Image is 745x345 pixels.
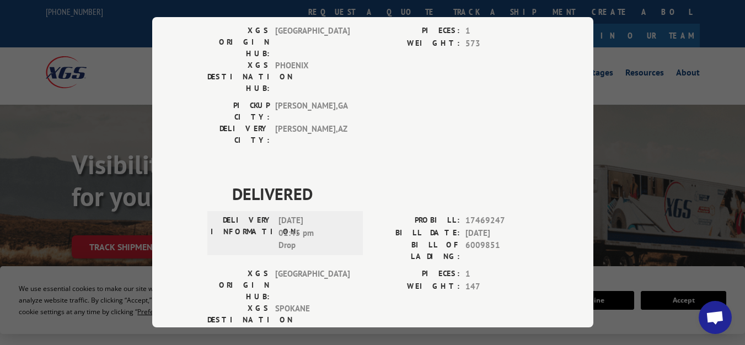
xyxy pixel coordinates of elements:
[465,281,538,293] span: 147
[373,268,460,281] label: PIECES:
[207,25,270,60] label: XGS ORIGIN HUB:
[207,100,270,123] label: PICKUP CITY:
[275,303,350,337] span: SPOKANE
[275,25,350,60] span: [GEOGRAPHIC_DATA]
[465,268,538,281] span: 1
[278,214,353,252] span: [DATE] 01:45 pm Drop
[275,268,350,303] span: [GEOGRAPHIC_DATA]
[465,227,538,240] span: [DATE]
[465,239,538,262] span: 6009851
[699,301,732,334] div: Open chat
[275,123,350,146] span: [PERSON_NAME] , AZ
[275,100,350,123] span: [PERSON_NAME] , GA
[465,214,538,227] span: 17469247
[373,281,460,293] label: WEIGHT:
[465,37,538,50] span: 573
[207,60,270,94] label: XGS DESTINATION HUB:
[373,227,460,240] label: BILL DATE:
[373,239,460,262] label: BILL OF LADING:
[207,303,270,337] label: XGS DESTINATION HUB:
[232,181,538,206] span: DELIVERED
[373,25,460,37] label: PIECES:
[275,60,350,94] span: PHOENIX
[465,25,538,37] span: 1
[373,37,460,50] label: WEIGHT:
[207,123,270,146] label: DELIVERY CITY:
[207,268,270,303] label: XGS ORIGIN HUB:
[211,214,273,252] label: DELIVERY INFORMATION:
[373,214,460,227] label: PROBILL:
